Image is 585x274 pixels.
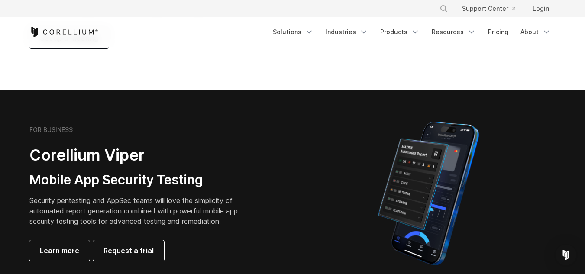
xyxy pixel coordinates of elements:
[363,118,494,269] img: Corellium MATRIX automated report on iPhone showing app vulnerability test results across securit...
[29,172,251,188] h3: Mobile App Security Testing
[29,240,90,261] a: Learn more
[320,24,373,40] a: Industries
[429,1,556,16] div: Navigation Menu
[40,245,79,256] span: Learn more
[29,195,251,226] p: Security pentesting and AppSec teams will love the simplicity of automated report generation comb...
[515,24,556,40] a: About
[29,27,98,37] a: Corellium Home
[268,24,319,40] a: Solutions
[427,24,481,40] a: Resources
[103,245,154,256] span: Request a trial
[29,145,251,165] h2: Corellium Viper
[526,1,556,16] a: Login
[483,24,514,40] a: Pricing
[268,24,556,40] div: Navigation Menu
[375,24,425,40] a: Products
[556,245,576,265] div: Open Intercom Messenger
[93,240,164,261] a: Request a trial
[436,1,452,16] button: Search
[29,126,73,134] h6: FOR BUSINESS
[455,1,522,16] a: Support Center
